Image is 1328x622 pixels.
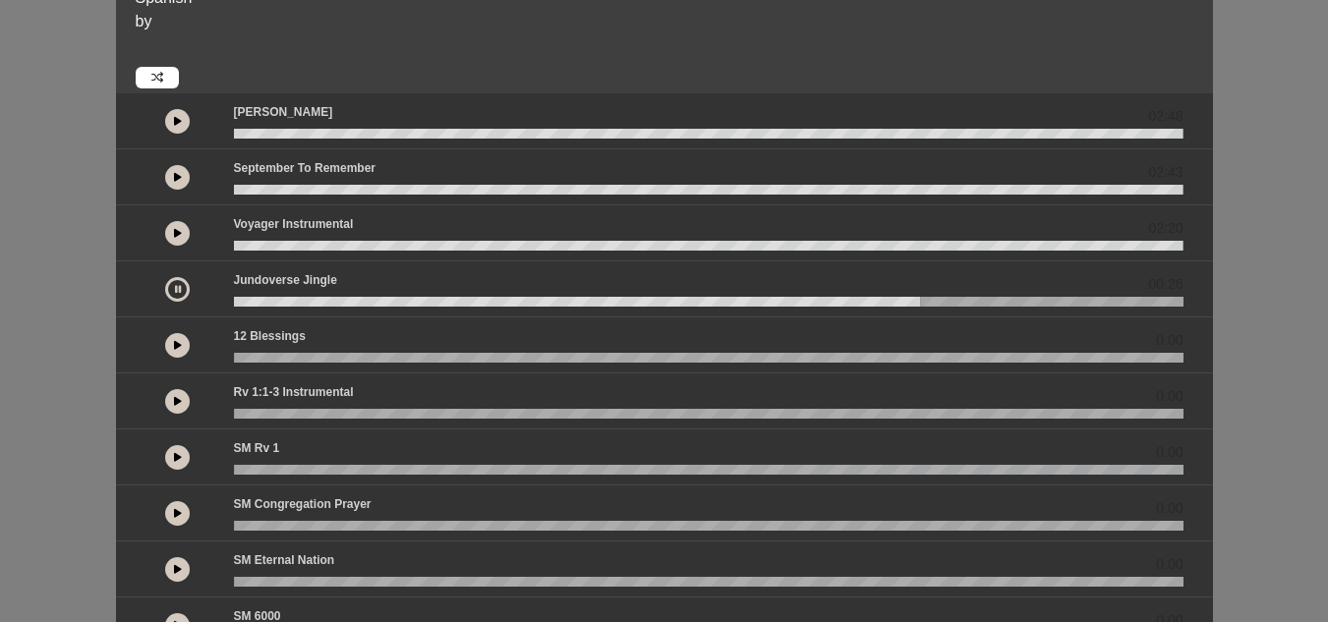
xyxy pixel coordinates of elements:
[1148,274,1183,295] span: 00:26
[1148,106,1183,127] span: 02:48
[234,215,354,233] p: Voyager Instrumental
[234,439,280,457] p: SM Rv 1
[1148,218,1183,239] span: 02:20
[234,271,337,289] p: Jundoverse Jingle
[234,159,376,177] p: September to Remember
[234,551,335,569] p: SM Eternal Nation
[1148,162,1183,183] span: 02:43
[1156,498,1183,519] span: 0.00
[234,495,372,513] p: SM Congregation Prayer
[136,13,152,29] span: by
[1156,442,1183,463] span: 0.00
[1156,554,1183,575] span: 0.00
[1156,330,1183,351] span: 0.00
[234,327,306,345] p: 12 Blessings
[1156,386,1183,407] span: 0.00
[234,103,333,121] p: [PERSON_NAME]
[234,383,354,401] p: Rv 1:1-3 Instrumental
